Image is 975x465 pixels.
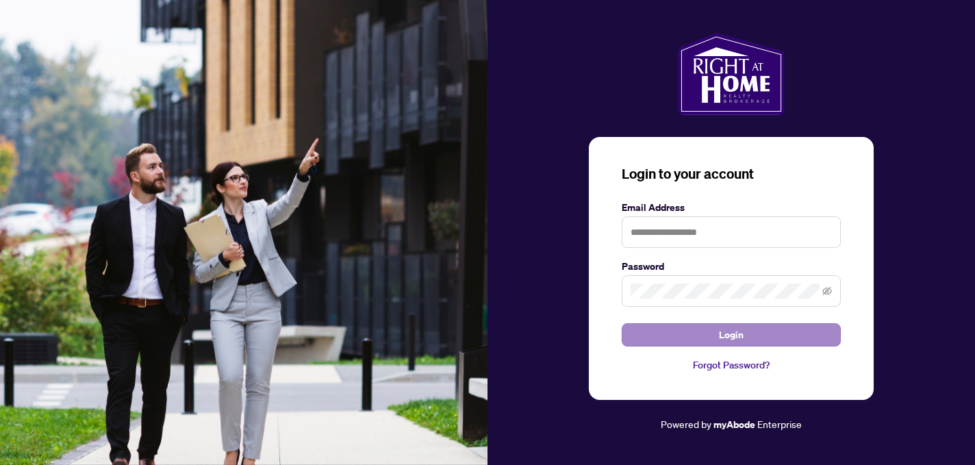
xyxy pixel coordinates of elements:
[622,323,841,347] button: Login
[661,418,711,430] span: Powered by
[678,33,784,115] img: ma-logo
[622,259,841,274] label: Password
[822,286,832,296] span: eye-invisible
[622,164,841,184] h3: Login to your account
[757,418,802,430] span: Enterprise
[719,324,744,346] span: Login
[622,200,841,215] label: Email Address
[622,357,841,373] a: Forgot Password?
[713,417,755,432] a: myAbode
